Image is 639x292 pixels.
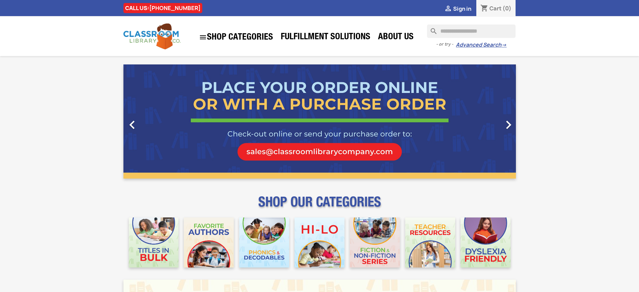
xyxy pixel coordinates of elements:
a:  Sign in [444,5,471,12]
img: CLC_Fiction_Nonfiction_Mobile.jpg [350,217,400,267]
span: - or try - [436,41,456,48]
a: Next [457,64,516,179]
p: SHOP OUR CATEGORIES [123,200,516,212]
span: → [501,42,507,48]
a: SHOP CATEGORIES [196,30,276,45]
a: Previous [123,64,182,179]
a: [PHONE_NUMBER] [149,4,201,12]
i:  [124,116,141,133]
a: Fulfillment Solutions [277,31,374,44]
i: shopping_cart [480,5,488,13]
span: Sign in [453,5,471,12]
a: About Us [375,31,417,44]
img: CLC_Phonics_And_Decodables_Mobile.jpg [239,217,289,267]
span: (0) [502,5,512,12]
img: CLC_Bulk_Mobile.jpg [129,217,179,267]
i:  [444,5,452,13]
span: Cart [489,5,501,12]
img: CLC_Dyslexia_Mobile.jpg [461,217,511,267]
img: CLC_Favorite_Authors_Mobile.jpg [184,217,234,267]
img: CLC_HiLo_Mobile.jpg [295,217,344,267]
i:  [199,33,207,41]
div: CALL US: [123,3,202,13]
a: Advanced Search→ [456,42,507,48]
ul: Carousel container [123,64,516,179]
img: Classroom Library Company [123,23,180,49]
i: search [427,25,435,33]
i:  [500,116,517,133]
img: CLC_Teacher_Resources_Mobile.jpg [405,217,455,267]
input: Search [427,25,516,38]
